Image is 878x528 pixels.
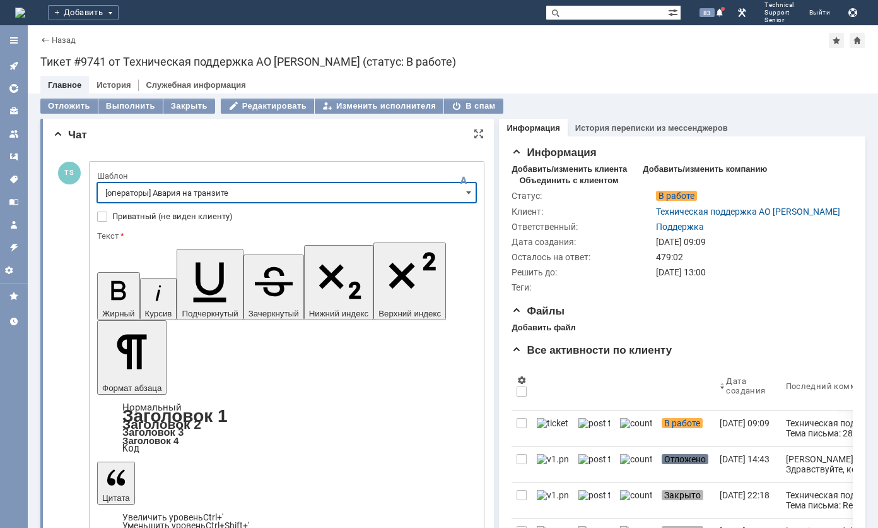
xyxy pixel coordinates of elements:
[4,124,24,144] a: Команды и агенты
[4,78,24,99] a: Общая аналитика
[506,123,559,133] a: Информация
[656,191,697,201] span: В работе
[4,215,24,235] a: Мой профиль
[512,323,575,333] div: Добавить файл
[512,267,653,277] div: Решить до:
[726,376,765,395] div: Дата создания
[537,490,568,500] img: v1.png
[48,80,81,90] a: Главное
[52,35,76,45] a: Назад
[145,309,172,318] span: Курсив
[657,483,715,518] a: Закрыто
[122,426,184,438] a: Заголовок 3
[537,418,568,428] img: ticket_notification.png
[15,8,25,18] img: logo
[512,252,653,262] div: Осталось на ответ:
[657,411,715,446] a: В работе
[249,309,299,318] span: Зачеркнутый
[573,411,615,446] a: post ticket.png
[122,512,223,522] a: Increase
[656,237,846,247] div: [DATE] 09:09
[243,255,304,320] button: Зачеркнутый
[4,260,24,280] a: Настройки
[378,309,441,318] span: Верхний индекс
[4,56,24,76] a: Активности
[102,383,161,393] span: Формат абзаца
[615,411,657,446] a: counter.png
[97,320,167,395] button: Формат абзаца
[177,249,243,320] button: Подчеркнутый
[122,406,228,426] a: Заголовок 1
[512,237,653,247] div: Дата создания:
[97,404,476,453] div: Формат абзаца
[97,172,474,180] div: Шаблон
[715,447,780,482] a: [DATE] 14:43
[578,454,610,464] img: post ticket.png
[715,362,780,411] th: Дата создания
[122,443,139,454] a: Код
[578,418,610,428] img: post ticket.png
[4,192,24,212] a: База знаний
[112,212,474,222] label: Приватный (не виден клиенту)
[309,309,369,318] span: Нижний индекс
[615,447,657,482] a: counter.png
[512,147,596,159] span: Информация
[720,418,770,428] div: [DATE] 09:09
[456,173,471,188] span: Скрыть панель инструментов
[519,176,618,186] div: Объединить с клиентом
[573,483,615,518] a: post ticket.png
[662,454,708,464] span: Отложено
[615,483,657,518] a: counter.png
[97,232,474,240] div: Текст
[657,447,715,482] a: Отложено
[715,411,780,446] a: [DATE] 09:09
[532,447,573,482] a: v1.png
[512,191,653,201] div: Статус:
[4,265,24,275] span: Настройки
[850,33,865,48] div: Сделать домашней страницей
[122,402,182,413] a: Нормальный
[512,344,672,356] span: Все активности по клиенту
[656,252,846,262] div: 479:02
[643,164,767,174] div: Добавить/изменить компанию
[656,222,704,232] a: Поддержка
[517,375,527,385] span: Настройки
[620,454,652,464] img: counter.png
[203,512,223,522] span: Ctrl+'
[829,33,844,48] div: Добавить в избранное
[845,5,860,20] button: Сохранить лог
[4,101,24,121] a: Клиенты
[537,454,568,464] img: v1.png
[102,493,130,503] span: Цитата
[512,305,565,317] span: Файлы
[764,1,794,9] span: Technical
[40,56,865,68] div: Тикет #9741 от Техническая поддержка АО [PERSON_NAME] (статус: В работе)
[764,9,794,16] span: Support
[304,245,374,320] button: Нижний индекс
[720,490,770,500] div: [DATE] 22:18
[512,164,627,174] div: Добавить/изменить клиента
[699,8,715,17] span: 83
[122,417,201,431] a: Заголовок 2
[102,309,135,318] span: Жирный
[656,207,840,217] a: Техническая поддержка АО [PERSON_NAME]
[720,454,770,464] div: [DATE] 14:43
[140,278,177,320] button: Курсив
[715,483,780,518] a: [DATE] 22:18
[182,309,238,318] span: Подчеркнутый
[532,411,573,446] a: ticket_notification.png
[578,490,610,500] img: post ticket.png
[97,80,131,90] a: История
[5,35,184,66] div: Причины и сроки уточняются, подробную информацию сообщим при первой возможности.
[734,5,749,20] a: Перейти в интерфейс администратора
[662,490,703,500] span: Закрыто
[4,147,24,167] a: Шаблоны комментариев
[58,162,81,184] span: TS
[373,243,446,320] button: Верхний индекс
[97,462,135,505] button: Цитата
[575,123,728,133] a: История переписки из мессенджеров
[573,447,615,482] a: post ticket.png
[4,237,24,258] a: Правила автоматизации
[15,8,25,18] a: Перейти на домашнюю страницу
[122,435,179,446] a: Заголовок 4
